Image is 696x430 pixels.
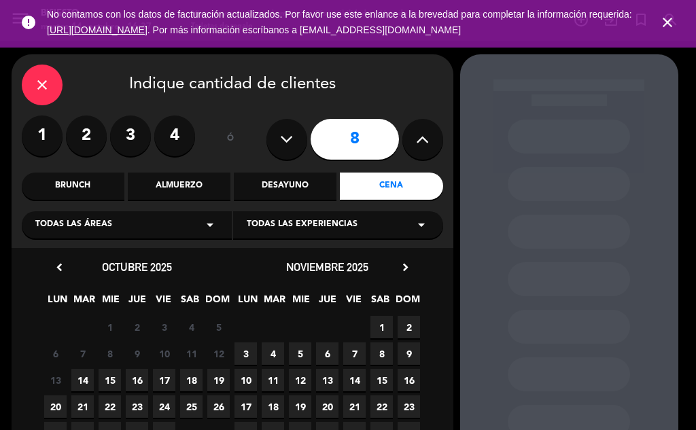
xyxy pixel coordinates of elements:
span: 25 [180,395,203,418]
i: chevron_right [398,260,413,274]
label: 2 [66,115,107,156]
span: 16 [126,369,148,391]
span: 7 [343,342,366,365]
i: arrow_drop_down [413,217,430,233]
span: 20 [316,395,338,418]
span: MIE [99,291,122,314]
span: DOM [205,291,228,314]
span: 22 [99,395,121,418]
span: 15 [370,369,393,391]
span: 21 [343,395,366,418]
span: 1 [99,316,121,338]
i: close [34,77,50,93]
span: 17 [153,369,175,391]
span: 24 [153,395,175,418]
span: 8 [99,342,121,365]
span: 4 [262,342,284,365]
span: 20 [44,395,67,418]
i: arrow_drop_down [202,217,218,233]
span: 12 [289,369,311,391]
span: noviembre 2025 [286,260,368,274]
span: 7 [71,342,94,365]
span: VIE [152,291,175,314]
span: 6 [316,342,338,365]
span: 21 [71,395,94,418]
span: 19 [289,395,311,418]
span: 23 [126,395,148,418]
a: . Por más información escríbanos a [EMAIL_ADDRESS][DOMAIN_NAME] [147,24,461,35]
span: 26 [207,395,230,418]
span: 5 [207,316,230,338]
span: LUN [46,291,69,314]
div: Brunch [22,173,124,200]
span: 9 [398,342,420,365]
span: No contamos con los datos de facturación actualizados. Por favor use este enlance a la brevedad p... [47,9,632,35]
span: JUE [126,291,148,314]
span: 12 [207,342,230,365]
span: 1 [370,316,393,338]
span: 17 [234,395,257,418]
span: 2 [398,316,420,338]
span: Todas las áreas [35,218,112,232]
span: MAR [263,291,285,314]
span: MIE [290,291,312,314]
span: 15 [99,369,121,391]
span: 3 [234,342,257,365]
span: 4 [180,316,203,338]
span: 6 [44,342,67,365]
span: 2 [126,316,148,338]
span: SAB [369,291,391,314]
span: 23 [398,395,420,418]
span: 10 [153,342,175,365]
div: ó [209,115,253,163]
span: JUE [316,291,338,314]
span: 3 [153,316,175,338]
span: LUN [237,291,259,314]
span: 5 [289,342,311,365]
div: Indique cantidad de clientes [22,65,443,105]
span: 19 [207,369,230,391]
span: 14 [71,369,94,391]
span: MAR [73,291,95,314]
label: 3 [110,115,151,156]
div: Cena [340,173,442,200]
label: 4 [154,115,195,156]
span: VIE [343,291,365,314]
span: DOM [396,291,418,314]
span: 8 [370,342,393,365]
i: chevron_left [52,260,67,274]
label: 1 [22,115,63,156]
a: [URL][DOMAIN_NAME] [47,24,147,35]
div: Desayuno [234,173,336,200]
span: 14 [343,369,366,391]
span: 22 [370,395,393,418]
span: 16 [398,369,420,391]
span: SAB [179,291,201,314]
span: 9 [126,342,148,365]
span: Todas las experiencias [247,218,358,232]
span: 13 [316,369,338,391]
span: octubre 2025 [102,260,172,274]
i: error [20,14,37,31]
span: 11 [262,369,284,391]
div: Almuerzo [128,173,230,200]
span: 11 [180,342,203,365]
span: 10 [234,369,257,391]
span: 13 [44,369,67,391]
i: close [659,14,676,31]
span: 18 [180,369,203,391]
span: 18 [262,395,284,418]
